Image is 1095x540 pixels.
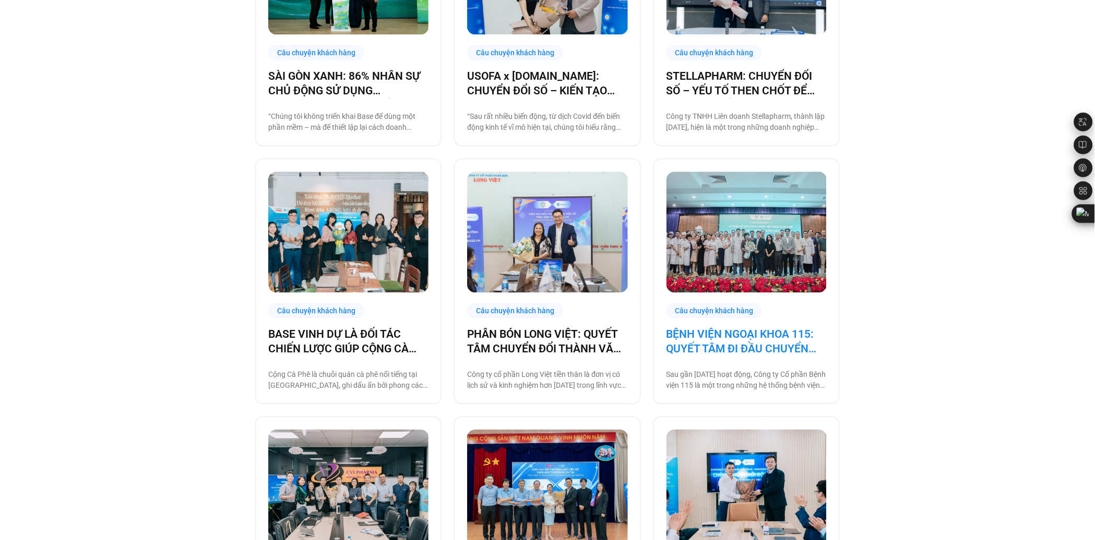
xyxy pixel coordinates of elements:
[467,369,627,391] p: Công ty cổ phần Long Việt tiền thân là đơn vị có lịch sử và kinh nghiệm hơn [DATE] trong lĩnh vực...
[467,327,627,356] a: PHÂN BÓN LONG VIỆT: QUYẾT TÂM CHUYỂN ĐỔI THÀNH VĂN PHÒNG SỐ, GIẢM CÁC THỦ TỤC GIẤY TỜ
[268,303,364,319] div: Câu chuyện khách hàng
[268,111,429,133] p: “Chúng tôi không triển khai Base để dùng một phần mềm – mà để thiết lập lại cách doanh nghiệp này...
[666,69,827,98] a: STELLAPHARM: CHUYỂN ĐỔI SỐ – YẾU TỐ THEN CHỐT ĐỂ GIA TĂNG TỐC ĐỘ TĂNG TRƯỞNG
[268,327,429,356] a: BASE VINH DỰ LÀ ĐỐI TÁC CHIẾN LƯỢC GIÚP CỘNG CÀ PHÊ CHUYỂN ĐỔI SỐ VẬN HÀNH!
[467,69,627,98] a: USOFA x [DOMAIN_NAME]: CHUYỂN ĐỔI SỐ – KIẾN TẠO NỘI LỰC CHINH PHỤC THỊ TRƯỜNG QUỐC TẾ
[666,303,763,319] div: Câu chuyện khách hàng
[268,69,429,98] a: SÀI GÒN XANH: 86% NHÂN SỰ CHỦ ĐỘNG SỬ DỤNG [DOMAIN_NAME], ĐẶT NỀN MÓNG CHO MỘT HỆ SINH THÁI SỐ HO...
[268,369,429,391] p: Cộng Cà Phê là chuỗi quán cà phê nổi tiếng tại [GEOGRAPHIC_DATA], ghi dấu ấn bởi phong cách thiết...
[666,45,763,61] div: Câu chuyện khách hàng
[666,327,827,356] a: BỆNH VIỆN NGOẠI KHOA 115: QUYẾT TÂM ĐI ĐẦU CHUYỂN ĐỔI SỐ NGÀNH Y TẾ!
[467,111,627,133] p: “Sau rất nhiều biến động, từ dịch Covid đến biến động kinh tế vĩ mô hiện tại, chúng tôi hiểu rằng...
[666,111,827,133] p: Công ty TNHH Liên doanh Stellapharm, thành lập [DATE], hiện là một trong những doanh nghiệp dẫn đ...
[467,303,563,319] div: Câu chuyện khách hàng
[268,45,364,61] div: Câu chuyện khách hàng
[467,45,563,61] div: Câu chuyện khách hàng
[666,369,827,391] p: Sau gần [DATE] hoạt động, Công ty Cổ phần Bệnh viện 115 là một trong những hệ thống bệnh viện ngo...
